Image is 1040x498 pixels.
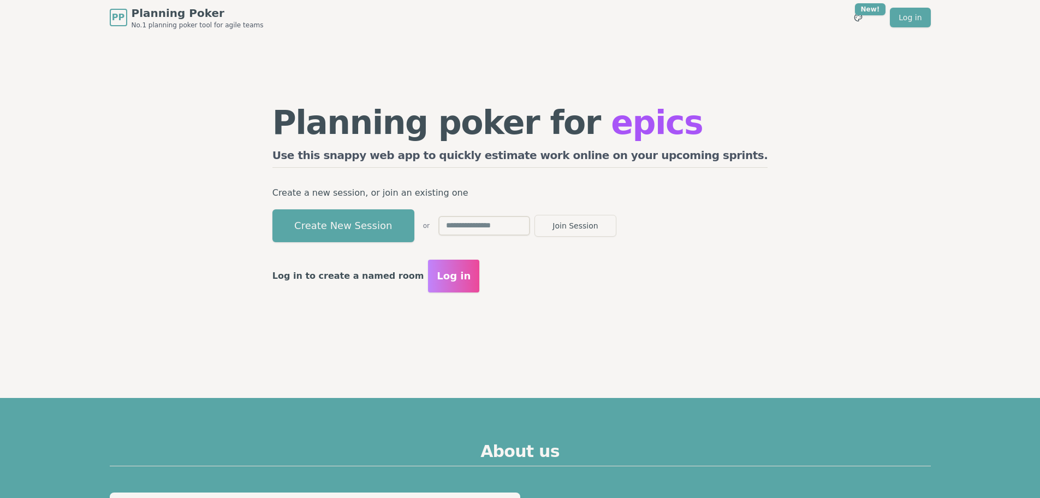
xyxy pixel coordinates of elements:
[272,209,414,242] button: Create New Session
[428,260,479,292] button: Log in
[110,442,931,466] h2: About us
[855,3,886,15] div: New!
[437,268,471,284] span: Log in
[132,21,264,30] span: No.1 planning poker tool for agile teams
[890,8,930,27] a: Log in
[272,185,768,201] p: Create a new session, or join an existing one
[534,215,616,237] button: Join Session
[272,148,768,168] h2: Use this snappy web app to quickly estimate work online on your upcoming sprints.
[423,221,430,230] span: or
[848,8,868,27] button: New!
[110,5,264,30] a: PPPlanning PokerNo.1 planning poker tool for agile teams
[272,106,768,139] h1: Planning poker for
[112,11,124,24] span: PP
[132,5,264,21] span: Planning Poker
[272,268,424,284] p: Log in to create a named room
[611,103,703,142] span: epics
